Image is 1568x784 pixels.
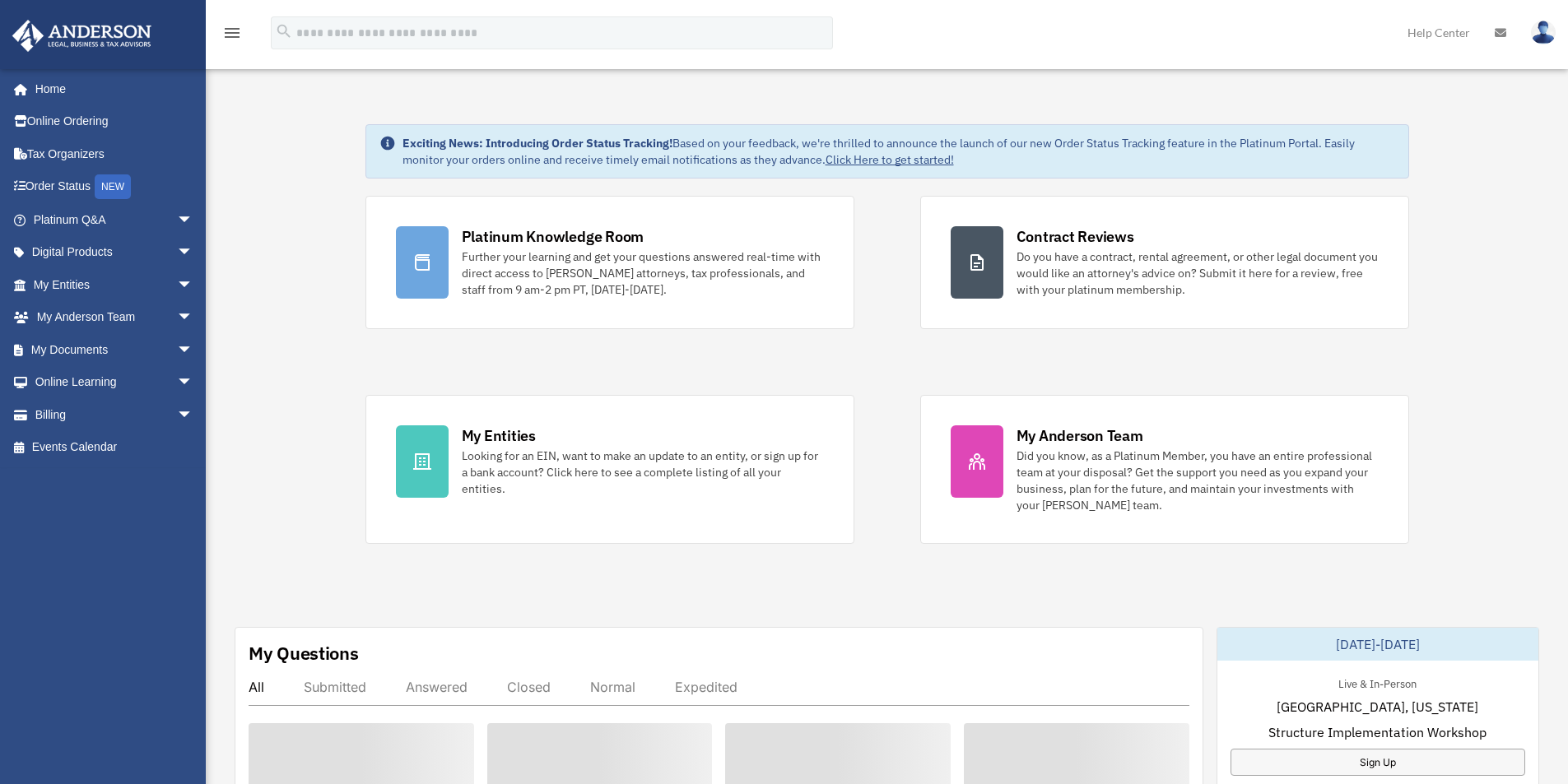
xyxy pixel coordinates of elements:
[365,395,854,544] a: My Entities Looking for an EIN, want to make an update to an entity, or sign up for a bank accoun...
[675,679,737,695] div: Expedited
[12,137,218,170] a: Tax Organizers
[12,268,218,301] a: My Entitiesarrow_drop_down
[507,679,551,695] div: Closed
[406,679,468,695] div: Answered
[1325,674,1430,691] div: Live & In-Person
[462,248,824,298] div: Further your learning and get your questions answered real-time with direct access to [PERSON_NAM...
[12,72,210,105] a: Home
[222,29,242,43] a: menu
[920,196,1409,329] a: Contract Reviews Do you have a contract, rental agreement, or other legal document you would like...
[826,152,954,167] a: Click Here to get started!
[1277,697,1478,717] span: [GEOGRAPHIC_DATA], [US_STATE]
[249,679,264,695] div: All
[12,236,218,269] a: Digital Productsarrow_drop_down
[177,301,210,335] span: arrow_drop_down
[177,333,210,367] span: arrow_drop_down
[1017,425,1143,446] div: My Anderson Team
[12,301,218,334] a: My Anderson Teamarrow_drop_down
[177,203,210,237] span: arrow_drop_down
[365,196,854,329] a: Platinum Knowledge Room Further your learning and get your questions answered real-time with dire...
[462,448,824,497] div: Looking for an EIN, want to make an update to an entity, or sign up for a bank account? Click her...
[1531,21,1556,44] img: User Pic
[402,135,1395,168] div: Based on your feedback, we're thrilled to announce the launch of our new Order Status Tracking fe...
[12,203,218,236] a: Platinum Q&Aarrow_drop_down
[590,679,635,695] div: Normal
[177,268,210,302] span: arrow_drop_down
[12,398,218,431] a: Billingarrow_drop_down
[1217,628,1538,661] div: [DATE]-[DATE]
[12,105,218,138] a: Online Ordering
[304,679,366,695] div: Submitted
[402,136,672,151] strong: Exciting News: Introducing Order Status Tracking!
[1017,248,1379,298] div: Do you have a contract, rental agreement, or other legal document you would like an attorney's ad...
[1231,749,1525,776] a: Sign Up
[95,174,131,199] div: NEW
[177,366,210,400] span: arrow_drop_down
[275,22,293,40] i: search
[462,226,644,247] div: Platinum Knowledge Room
[12,170,218,204] a: Order StatusNEW
[7,20,156,52] img: Anderson Advisors Platinum Portal
[920,395,1409,544] a: My Anderson Team Did you know, as a Platinum Member, you have an entire professional team at your...
[12,333,218,366] a: My Documentsarrow_drop_down
[1017,448,1379,513] div: Did you know, as a Platinum Member, you have an entire professional team at your disposal? Get th...
[177,398,210,432] span: arrow_drop_down
[249,641,359,666] div: My Questions
[1017,226,1134,247] div: Contract Reviews
[177,236,210,270] span: arrow_drop_down
[12,431,218,464] a: Events Calendar
[462,425,536,446] div: My Entities
[222,23,242,43] i: menu
[12,366,218,399] a: Online Learningarrow_drop_down
[1268,722,1487,742] span: Structure Implementation Workshop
